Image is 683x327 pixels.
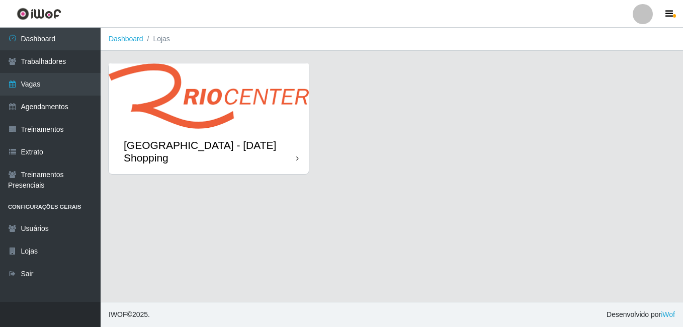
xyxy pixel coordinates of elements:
a: iWof [661,310,675,318]
img: cardImg [109,63,309,129]
li: Lojas [143,34,170,44]
span: Desenvolvido por [607,309,675,320]
nav: breadcrumb [101,28,683,51]
span: IWOF [109,310,127,318]
div: [GEOGRAPHIC_DATA] - [DATE] Shopping [124,139,296,164]
a: [GEOGRAPHIC_DATA] - [DATE] Shopping [109,63,309,174]
a: Dashboard [109,35,143,43]
span: © 2025 . [109,309,150,320]
img: CoreUI Logo [17,8,61,20]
